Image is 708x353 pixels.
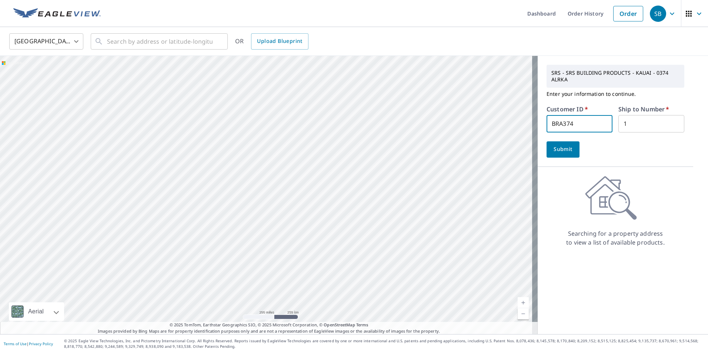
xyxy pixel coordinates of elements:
div: Aerial [9,302,64,321]
span: Upload Blueprint [257,37,302,46]
p: © 2025 Eagle View Technologies, Inc. and Pictometry International Corp. All Rights Reserved. Repo... [64,338,704,349]
p: Searching for a property address to view a list of available products. [566,229,665,247]
p: Enter your information to continue. [547,88,684,100]
div: OR [235,33,308,50]
span: Submit [552,145,574,154]
button: Submit [547,141,580,158]
input: Search by address or latitude-longitude [107,31,213,52]
img: EV Logo [13,8,101,19]
a: Terms of Use [4,341,27,346]
a: Order [613,6,643,21]
a: Upload Blueprint [251,33,308,50]
p: | [4,342,53,346]
label: Customer ID [547,106,588,112]
p: SRS - SRS BUILDING PRODUCTS - KAUAI - 0374 ALRKA [548,67,682,86]
div: Aerial [26,302,46,321]
a: Current Level 5, Zoom In [518,297,529,308]
div: [GEOGRAPHIC_DATA] [9,31,83,52]
a: OpenStreetMap [324,322,355,327]
a: Terms [356,322,368,327]
a: Privacy Policy [29,341,53,346]
label: Ship to Number [618,106,669,112]
div: SB [650,6,666,22]
span: © 2025 TomTom, Earthstar Geographics SIO, © 2025 Microsoft Corporation, © [170,322,368,328]
a: Current Level 5, Zoom Out [518,308,529,319]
